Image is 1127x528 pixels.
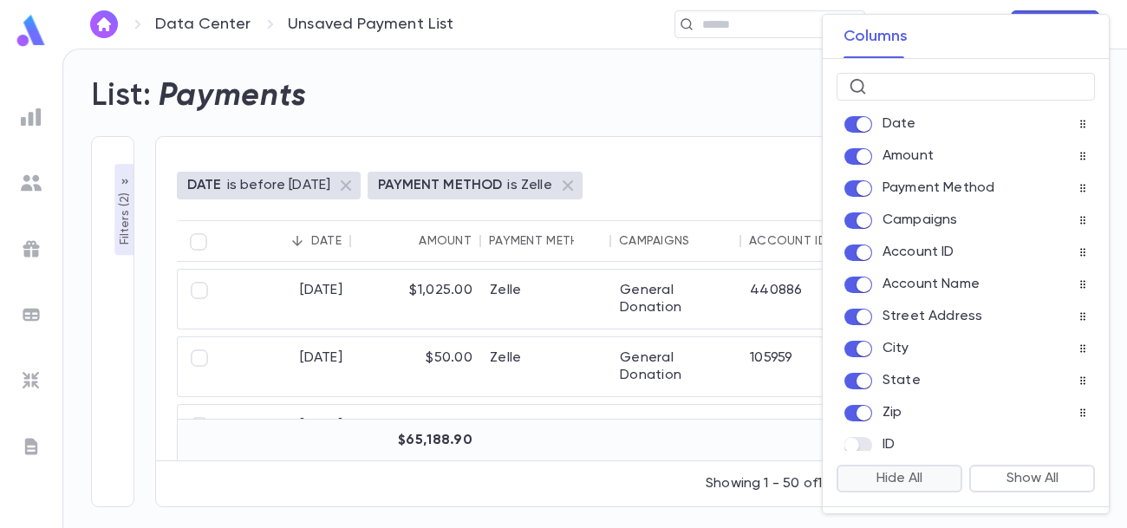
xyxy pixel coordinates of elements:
[883,179,994,197] p: Payment Method
[883,115,916,133] p: Date
[883,212,957,229] p: Campaigns
[969,465,1095,492] button: Show All
[883,404,902,421] p: Zip
[883,340,909,357] p: City
[883,372,921,389] p: State
[883,244,954,261] p: Account ID
[883,436,895,453] p: ID
[883,147,934,165] p: Amount
[883,308,982,325] p: Street Address
[837,465,962,492] button: Hide All
[844,15,908,58] button: Columns
[883,276,980,293] p: Account Name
